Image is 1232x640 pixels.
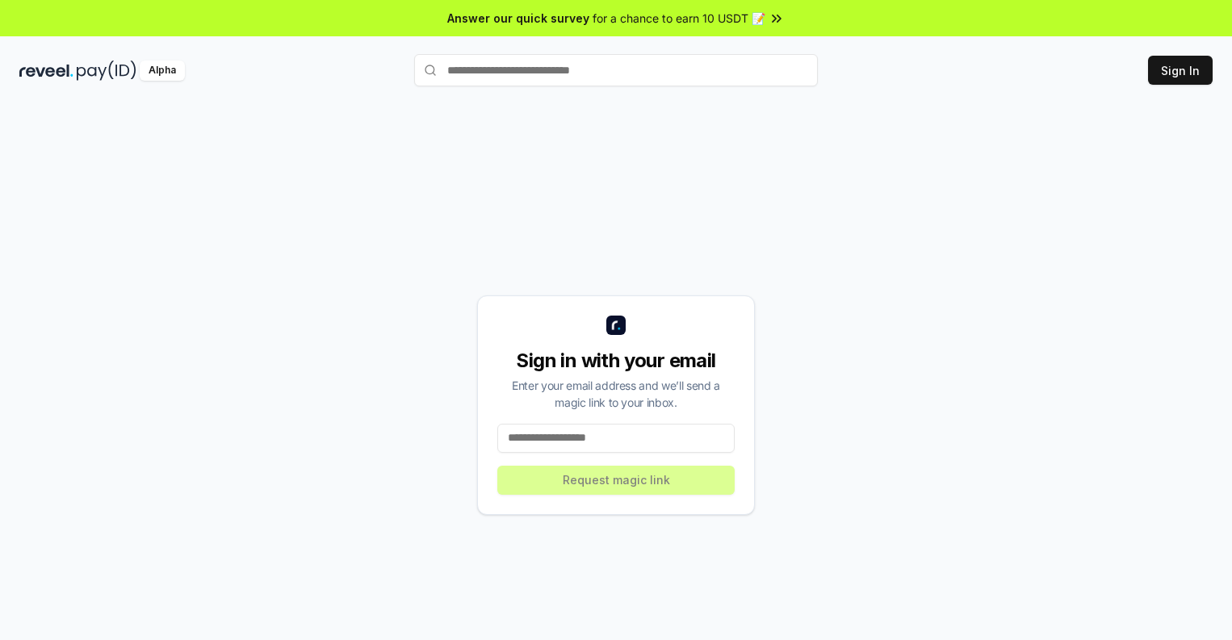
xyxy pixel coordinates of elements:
[447,10,589,27] span: Answer our quick survey
[606,316,626,335] img: logo_small
[1148,56,1213,85] button: Sign In
[497,348,735,374] div: Sign in with your email
[77,61,136,81] img: pay_id
[497,377,735,411] div: Enter your email address and we’ll send a magic link to your inbox.
[19,61,73,81] img: reveel_dark
[593,10,765,27] span: for a chance to earn 10 USDT 📝
[140,61,185,81] div: Alpha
